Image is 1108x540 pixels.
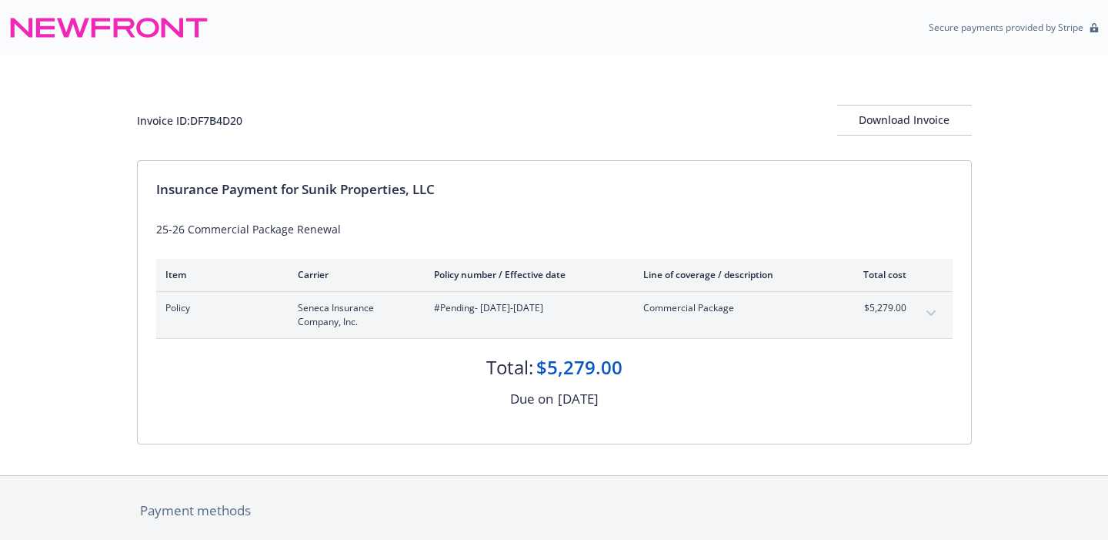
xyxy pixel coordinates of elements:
div: $5,279.00 [536,354,622,381]
div: Policy number / Effective date [434,268,619,281]
span: Seneca Insurance Company, Inc. [298,301,409,329]
div: Invoice ID: DF7B4D20 [137,112,242,129]
div: Insurance Payment for Sunik Properties, LLC [156,179,953,200]
div: Total: [486,354,533,381]
span: Commercial Package [643,301,824,315]
span: Policy [165,301,273,315]
div: [DATE] [558,389,599,409]
span: $5,279.00 [849,301,906,315]
button: Download Invoice [837,105,972,136]
div: Due on [510,389,553,409]
div: Item [165,268,273,281]
button: expand content [919,301,943,326]
div: Carrier [298,268,409,281]
p: Secure payments provided by Stripe [929,21,1083,34]
div: 25-26 Commercial Package Renewal [156,221,953,237]
div: Payment methods [140,501,969,521]
div: PolicySeneca Insurance Company, Inc.#Pending- [DATE]-[DATE]Commercial Package$5,279.00expand content [156,292,953,338]
div: Line of coverage / description [643,268,824,281]
span: #Pending - [DATE]-[DATE] [434,301,619,315]
div: Total cost [849,268,906,281]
